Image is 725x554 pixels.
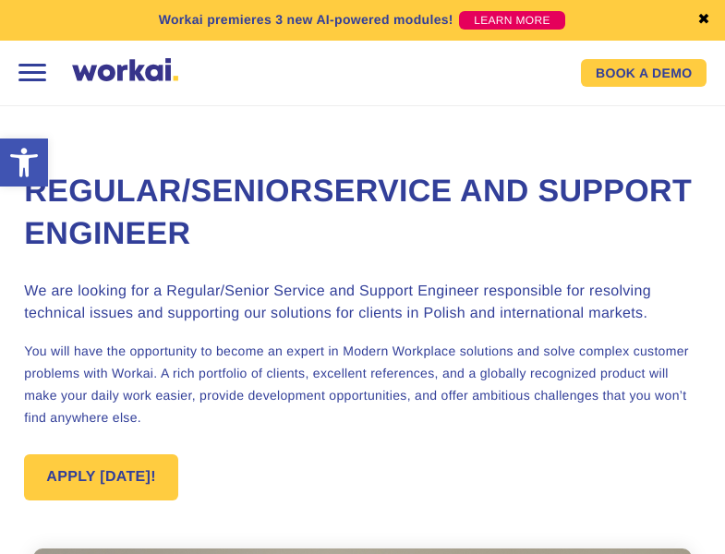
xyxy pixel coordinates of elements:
a: BOOK A DEMO [581,59,707,87]
span: Regular/Senior [24,174,312,209]
span: Service and Support Engineer [24,174,692,251]
a: APPLY [DATE]! [24,454,178,500]
span: You will have the opportunity to become an expert in Modern Workplace solutions and solve complex... [24,343,689,425]
a: LEARN MORE [459,11,565,30]
p: Workai premieres 3 new AI-powered modules! [159,10,453,30]
a: ✖ [697,13,710,28]
h3: We are looking for a Regular/Senior Service and Support Engineer responsible for resolving techni... [24,281,700,325]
